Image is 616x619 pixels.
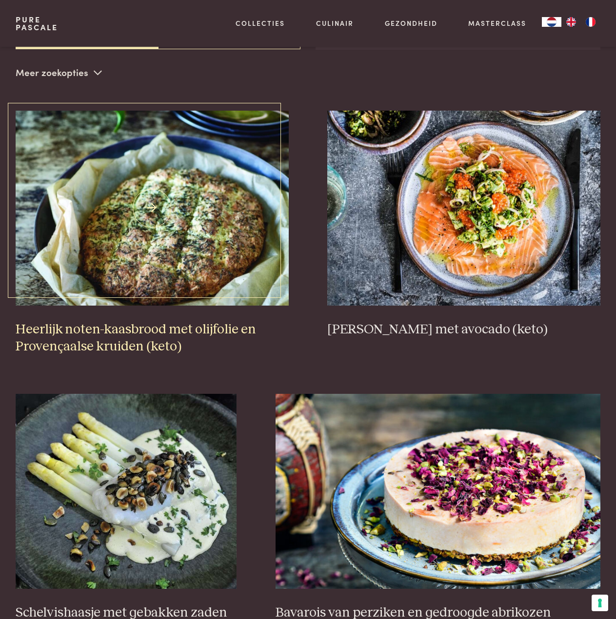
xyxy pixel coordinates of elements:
[561,17,581,27] a: EN
[592,595,608,611] button: Uw voorkeuren voor toestemming voor trackingtechnologieën
[327,111,600,338] a: Rauwe zalm met avocado (keto) [PERSON_NAME] met avocado (keto)
[561,17,600,27] ul: Language list
[542,17,600,27] aside: Language selected: Nederlands
[327,321,600,338] h3: [PERSON_NAME] met avocado (keto)
[276,394,600,589] img: Bavarois van perziken en gedroogde abrikozen
[236,18,285,28] a: Collecties
[316,18,354,28] a: Culinair
[16,321,289,355] h3: Heerlijk noten-kaasbrood met olijfolie en Provençaalse kruiden (keto)
[468,18,526,28] a: Masterclass
[542,17,561,27] div: Language
[542,17,561,27] a: NL
[385,18,437,28] a: Gezondheid
[16,65,102,80] p: Meer zoekopties
[16,16,58,31] a: PurePascale
[581,17,600,27] a: FR
[16,111,289,306] img: Heerlijk noten-kaasbrood met olijfolie en Provençaalse kruiden (keto)
[16,111,289,355] a: Heerlijk noten-kaasbrood met olijfolie en Provençaalse kruiden (keto) Heerlijk noten-kaasbrood me...
[16,394,237,589] img: Schelvishaasje met gebakken zaden en noten, asperges en schuimmayonaise (keto)
[327,111,600,306] img: Rauwe zalm met avocado (keto)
